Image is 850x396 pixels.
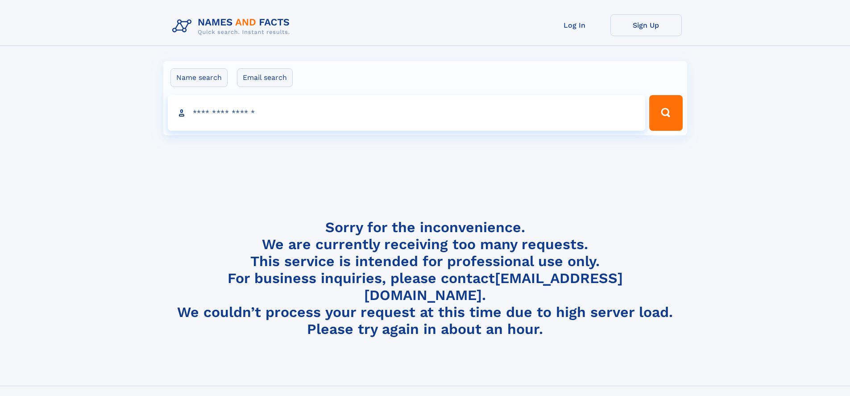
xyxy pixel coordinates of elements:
[169,14,297,38] img: Logo Names and Facts
[168,95,646,131] input: search input
[237,68,293,87] label: Email search
[539,14,610,36] a: Log In
[364,270,623,304] a: [EMAIL_ADDRESS][DOMAIN_NAME]
[169,219,682,338] h4: Sorry for the inconvenience. We are currently receiving too many requests. This service is intend...
[649,95,682,131] button: Search Button
[170,68,228,87] label: Name search
[610,14,682,36] a: Sign Up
